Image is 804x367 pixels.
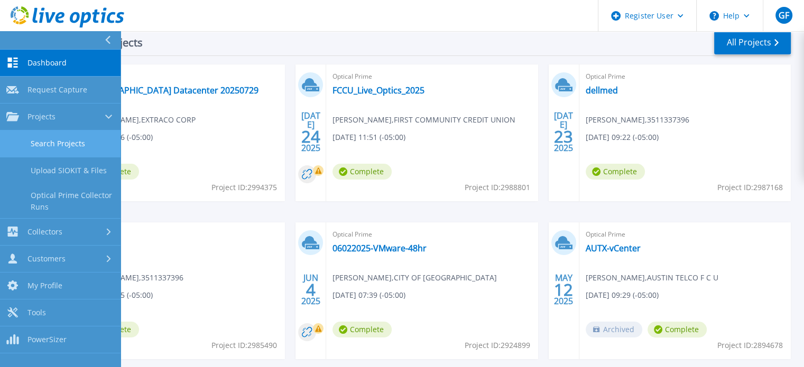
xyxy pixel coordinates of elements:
span: [PERSON_NAME] , FIRST COMMUNITY CREDIT UNION [332,114,515,126]
span: 4 [306,285,316,294]
span: Complete [648,322,707,337]
span: [DATE] 11:51 (-05:00) [332,131,405,143]
span: Complete [332,164,392,180]
span: Dashboard [27,58,67,68]
span: Projects [27,112,56,121]
span: Optical Prime [80,71,279,82]
a: dellmed [586,85,618,96]
span: Project ID: 2985490 [211,340,277,351]
span: Request Capture [27,85,87,95]
span: Project ID: 2894678 [717,340,783,351]
span: Tools [27,308,46,317]
span: Project ID: 2987168 [717,182,783,193]
span: 24 [301,132,320,141]
span: PowerSizer [27,335,67,344]
a: FCCU_Live_Optics_2025 [332,85,424,96]
span: GF [778,11,789,20]
span: [DATE] 09:29 (-05:00) [586,289,659,301]
span: Archived [586,322,642,337]
span: Complete [586,164,645,180]
span: Project ID: 2924899 [465,340,530,351]
span: [PERSON_NAME] , 3511337396 [586,114,689,126]
span: Project ID: 2994375 [211,182,277,193]
a: 06022025-VMware-48hr [332,243,427,253]
div: [DATE] 2025 [301,112,321,151]
span: [PERSON_NAME] , 3511337396 [80,272,183,284]
a: [DEMOGRAPHIC_DATA] Datacenter 20250729 [80,85,258,96]
span: Collectors [27,227,62,237]
a: AUTX-vCenter [586,243,641,253]
span: Optical Prime [332,71,531,82]
span: [PERSON_NAME] , EXTRACO CORP [80,114,196,126]
span: [DATE] 07:39 (-05:00) [332,289,405,301]
span: [DATE] 09:22 (-05:00) [586,131,659,143]
span: Customers [27,254,66,264]
span: [PERSON_NAME] , CITY OF [GEOGRAPHIC_DATA] [332,272,497,284]
span: Optical Prime [332,229,531,240]
div: JUN 2025 [301,270,321,309]
div: [DATE] 2025 [553,112,574,151]
span: 23 [554,132,573,141]
span: Optical Prime [586,229,784,240]
span: Optical Prime [586,71,784,82]
span: Optical Prime [80,229,279,240]
div: MAY 2025 [553,270,574,309]
span: [PERSON_NAME] , AUSTIN TELCO F C U [586,272,718,284]
span: 12 [554,285,573,294]
a: All Projects [714,31,791,54]
span: My Profile [27,281,62,290]
span: Complete [332,322,392,337]
span: Project ID: 2988801 [465,182,530,193]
